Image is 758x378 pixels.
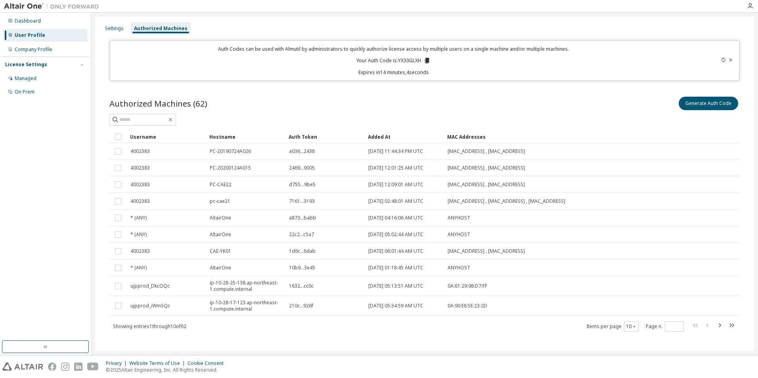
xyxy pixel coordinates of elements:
[105,25,124,32] div: Settings
[4,2,103,10] img: Altair One
[448,215,470,221] span: ANYHOST
[48,363,56,371] img: facebook.svg
[15,75,36,82] div: Managed
[448,248,525,254] span: [MAC_ADDRESS] , [MAC_ADDRESS]
[130,130,203,143] div: Username
[368,215,423,221] span: [DATE] 04:16:06 AM UTC
[368,130,441,143] div: Added At
[289,265,315,271] span: 10b9...3e45
[5,61,47,68] div: License Settings
[289,165,315,171] span: 2469...9005
[130,283,170,289] span: ujpprod_DkcOQc
[447,130,653,143] div: MAC Addresses
[289,130,362,143] div: Auth Token
[289,215,316,221] span: a873...babb
[448,181,525,188] span: [MAC_ADDRESS] , [MAC_ADDRESS]
[289,283,314,289] span: 1632...cc0c
[106,360,129,367] div: Privacy
[210,248,231,254] span: CAE-YK01
[188,360,228,367] div: Cookie Consent
[368,265,423,271] span: [DATE] 01:18:45 AM UTC
[130,231,147,238] span: * (ANY)
[209,130,282,143] div: Hostname
[448,231,470,238] span: ANYHOST
[368,303,423,309] span: [DATE] 05:34:59 AM UTC
[368,198,423,204] span: [DATE] 02:48:01 AM UTC
[210,280,282,292] span: ip-10-28-25-138.ap-northeast-1.compute.internal
[113,323,186,330] span: Showing entries 1 through 10 of 62
[115,69,673,76] p: Expires in 14 minutes, 4 seconds
[289,198,315,204] span: 7161...3193
[448,148,525,155] span: [MAC_ADDRESS] , [MAC_ADDRESS]
[289,231,314,238] span: 22c2...c5a7
[210,215,231,221] span: AltairOne
[289,148,315,155] span: a036...2438
[289,303,313,309] span: 210c...926f
[115,46,673,52] p: Auth Codes can be used with Almutil by administrators to quickly authorize license access by mult...
[87,363,99,371] img: youtube.svg
[210,300,282,312] span: ip-10-28-17-123.ap-northeast-1.compute.internal
[130,181,150,188] span: 4002383
[646,321,684,332] span: Page n.
[130,165,150,171] span: 4002383
[368,181,423,188] span: [DATE] 12:09:01 AM UTC
[129,360,188,367] div: Website Terms of Use
[106,367,228,373] p: © 2025 Altair Engineering, Inc. All Rights Reserved.
[368,148,423,155] span: [DATE] 11:44:34 PM UTC
[15,46,52,53] div: Company Profile
[210,231,231,238] span: AltairOne
[15,89,34,95] div: On Prem
[74,363,82,371] img: linkedin.svg
[210,198,230,204] span: pc-cae21
[626,323,637,330] button: 10
[368,231,423,238] span: [DATE] 05:02:44 AM UTC
[356,57,431,64] p: Your Auth Code is: YX33GLXH
[289,248,316,254] span: 1d6c...6dab
[586,321,639,332] span: Items per page
[109,98,207,109] span: Authorized Machines (62)
[130,148,150,155] span: 4002383
[130,248,150,254] span: 4002383
[130,265,147,271] span: * (ANY)
[61,363,69,371] img: instagram.svg
[130,303,170,309] span: ujpprod_iWmSQc
[448,198,565,204] span: [MAC_ADDRESS] , [MAC_ADDRESS] , [MAC_ADDRESS]
[368,165,423,171] span: [DATE] 12:01:25 AM UTC
[210,265,231,271] span: AltairOne
[368,248,423,254] span: [DATE] 06:01:44 AM UTC
[289,181,316,188] span: d755...9be5
[448,283,487,289] span: 0A:61:29:98:D7:FF
[448,165,525,171] span: [MAC_ADDRESS] , [MAC_ADDRESS]
[210,148,251,155] span: PC-20190724A026
[130,215,147,221] span: * (ANY)
[130,198,150,204] span: 4002383
[15,32,45,38] div: User Profile
[679,97,738,110] button: Generate Auth Code
[210,165,251,171] span: PC-20200124A015
[134,25,188,32] div: Authorized Machines
[210,181,232,188] span: PC-CAE22
[448,265,470,271] span: ANYHOST
[15,18,41,24] div: Dashboard
[2,363,43,371] img: altair_logo.svg
[448,303,487,309] span: 0A:90:E8:5E:23:2D
[368,283,423,289] span: [DATE] 05:13:51 AM UTC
